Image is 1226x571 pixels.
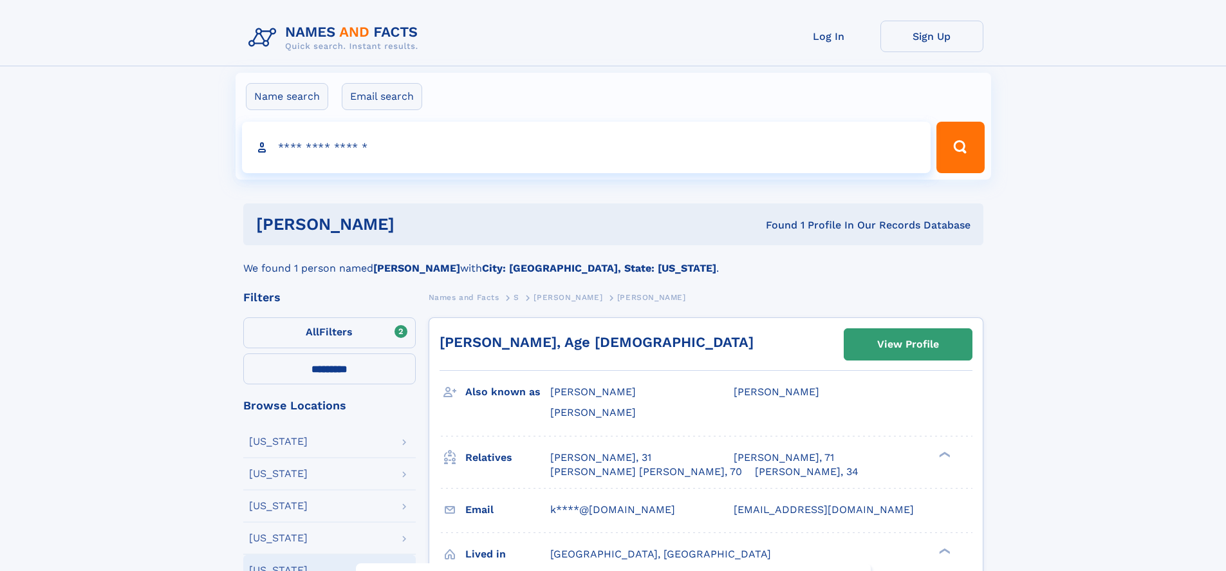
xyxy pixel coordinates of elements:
a: Log In [777,21,880,52]
div: ❯ [936,547,951,555]
span: S [514,293,519,302]
a: View Profile [844,329,972,360]
b: City: [GEOGRAPHIC_DATA], State: [US_STATE] [482,262,716,274]
div: View Profile [877,330,939,359]
div: Browse Locations [243,400,416,411]
a: [PERSON_NAME], 71 [734,451,834,465]
div: [US_STATE] [249,533,308,543]
a: [PERSON_NAME] [PERSON_NAME], 70 [550,465,742,479]
div: [US_STATE] [249,469,308,479]
img: Logo Names and Facts [243,21,429,55]
span: [PERSON_NAME] [550,406,636,418]
span: All [306,326,319,338]
div: [US_STATE] [249,436,308,447]
a: Sign Up [880,21,983,52]
a: Names and Facts [429,289,499,305]
div: Found 1 Profile In Our Records Database [580,218,971,232]
div: We found 1 person named with . [243,245,983,276]
input: search input [242,122,931,173]
span: [PERSON_NAME] [550,386,636,398]
a: [PERSON_NAME], 34 [755,465,859,479]
button: Search Button [936,122,984,173]
div: ❯ [936,450,951,458]
a: [PERSON_NAME], Age [DEMOGRAPHIC_DATA] [440,334,754,350]
span: [EMAIL_ADDRESS][DOMAIN_NAME] [734,503,914,516]
a: [PERSON_NAME] [534,289,602,305]
div: [US_STATE] [249,501,308,511]
a: [PERSON_NAME], 31 [550,451,651,465]
h3: Relatives [465,447,550,469]
span: [GEOGRAPHIC_DATA], [GEOGRAPHIC_DATA] [550,548,771,560]
h3: Lived in [465,543,550,565]
span: [PERSON_NAME] [734,386,819,398]
label: Name search [246,83,328,110]
a: S [514,289,519,305]
label: Email search [342,83,422,110]
b: [PERSON_NAME] [373,262,460,274]
div: Filters [243,292,416,303]
h3: Email [465,499,550,521]
span: [PERSON_NAME] [617,293,686,302]
h1: [PERSON_NAME] [256,216,580,232]
span: [PERSON_NAME] [534,293,602,302]
h3: Also known as [465,381,550,403]
label: Filters [243,317,416,348]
